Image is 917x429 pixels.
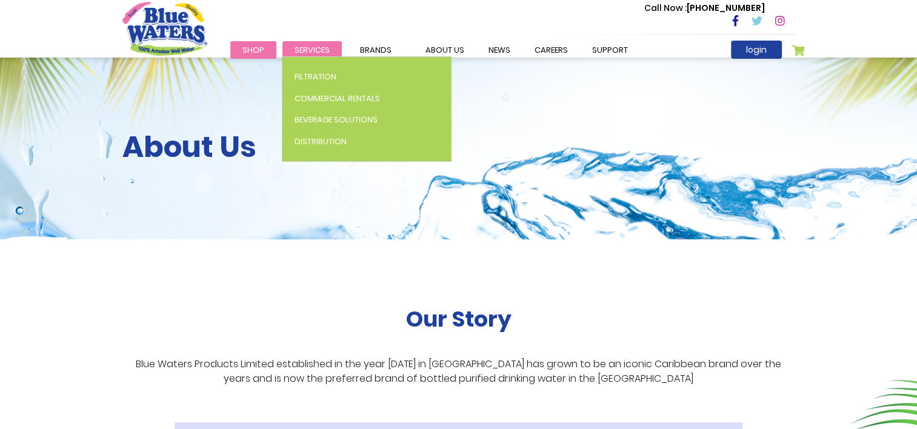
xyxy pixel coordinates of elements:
span: Brands [360,44,392,56]
span: Filtration [295,71,336,82]
span: Beverage Solutions [295,114,378,125]
p: [PHONE_NUMBER] [644,2,765,15]
a: store logo [122,2,207,55]
a: about us [413,41,476,59]
a: support [580,41,640,59]
h2: Our Story [406,306,512,332]
span: Distribution [295,136,347,147]
span: Commercial Rentals [295,93,380,104]
span: Shop [242,44,264,56]
span: Services [295,44,330,56]
p: Blue Waters Products Limited established in the year [DATE] in [GEOGRAPHIC_DATA] has grown to be ... [122,357,795,386]
a: News [476,41,522,59]
h2: About Us [122,130,795,165]
a: careers [522,41,580,59]
a: login [731,41,782,59]
span: Call Now : [644,2,687,14]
